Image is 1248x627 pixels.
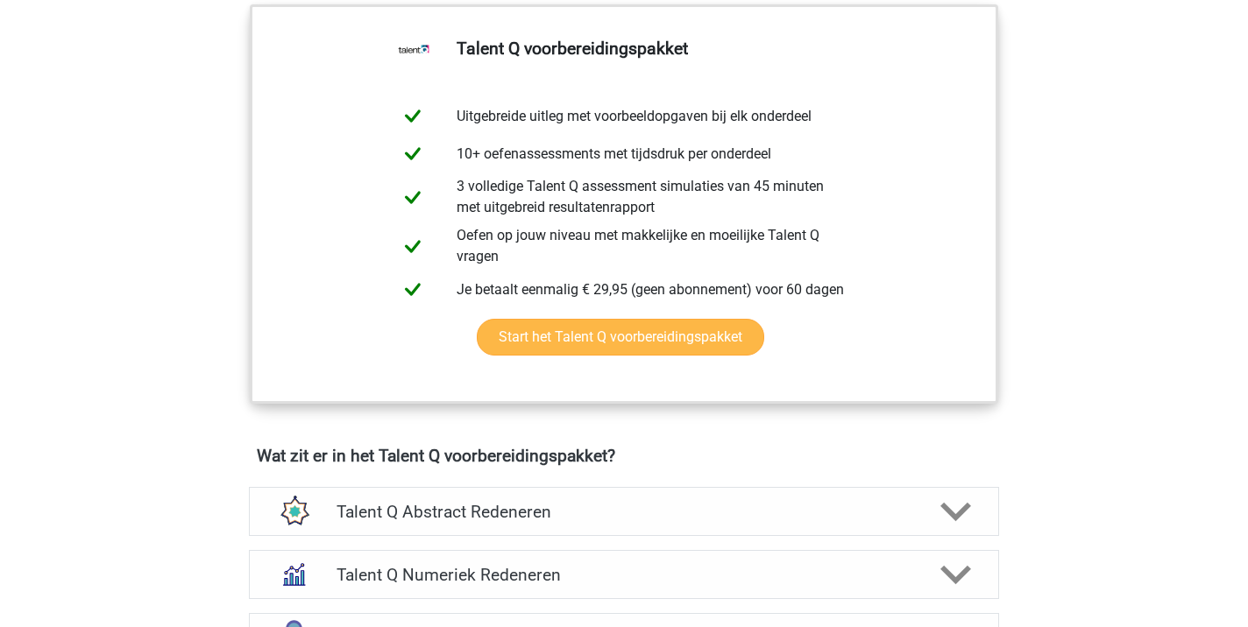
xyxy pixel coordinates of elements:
[337,565,911,585] h4: Talent Q Numeriek Redeneren
[242,487,1006,536] a: figuurreeksen Talent Q Abstract Redeneren
[477,319,764,356] a: Start het Talent Q voorbereidingspakket
[337,502,911,522] h4: Talent Q Abstract Redeneren
[257,446,991,466] h4: Wat zit er in het Talent Q voorbereidingspakket?
[271,552,316,597] img: numeriek redeneren
[242,550,1006,599] a: numeriek redeneren Talent Q Numeriek Redeneren
[271,489,316,534] img: figuurreeksen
